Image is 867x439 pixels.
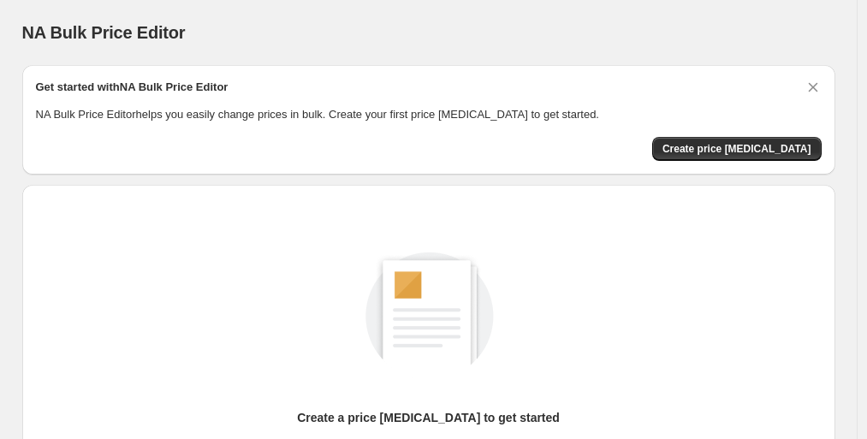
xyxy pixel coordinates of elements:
[22,23,186,42] span: NA Bulk Price Editor
[297,409,560,426] p: Create a price [MEDICAL_DATA] to get started
[36,106,822,123] p: NA Bulk Price Editor helps you easily change prices in bulk. Create your first price [MEDICAL_DAT...
[652,137,822,161] button: Create price change job
[805,79,822,96] button: Dismiss card
[36,79,229,96] h2: Get started with NA Bulk Price Editor
[662,142,811,156] span: Create price [MEDICAL_DATA]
